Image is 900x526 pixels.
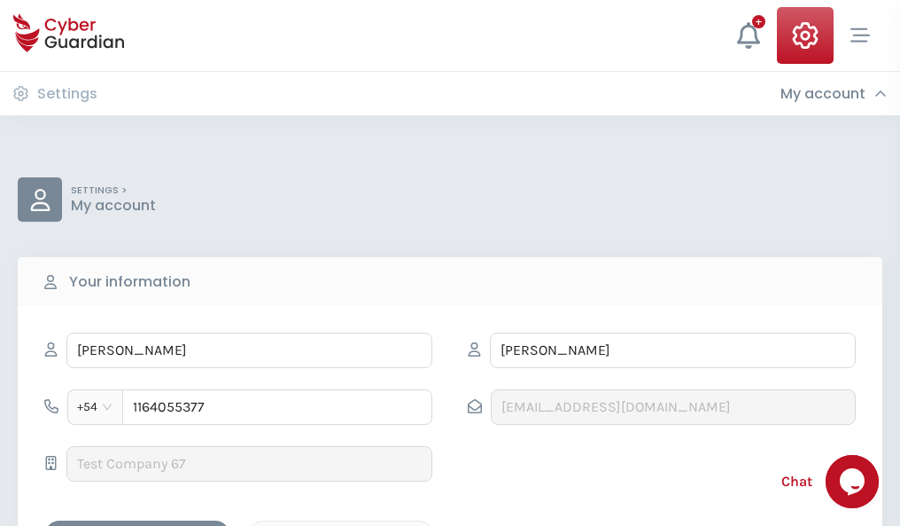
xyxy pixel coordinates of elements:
iframe: chat widget [826,455,882,508]
b: Your information [69,271,190,293]
span: +54 [77,394,113,420]
h3: Settings [37,85,97,103]
div: + [752,15,765,28]
span: Chat [781,471,812,492]
h3: My account [780,85,865,103]
div: My account [780,85,887,103]
p: SETTINGS > [71,184,156,197]
p: My account [71,197,156,215]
